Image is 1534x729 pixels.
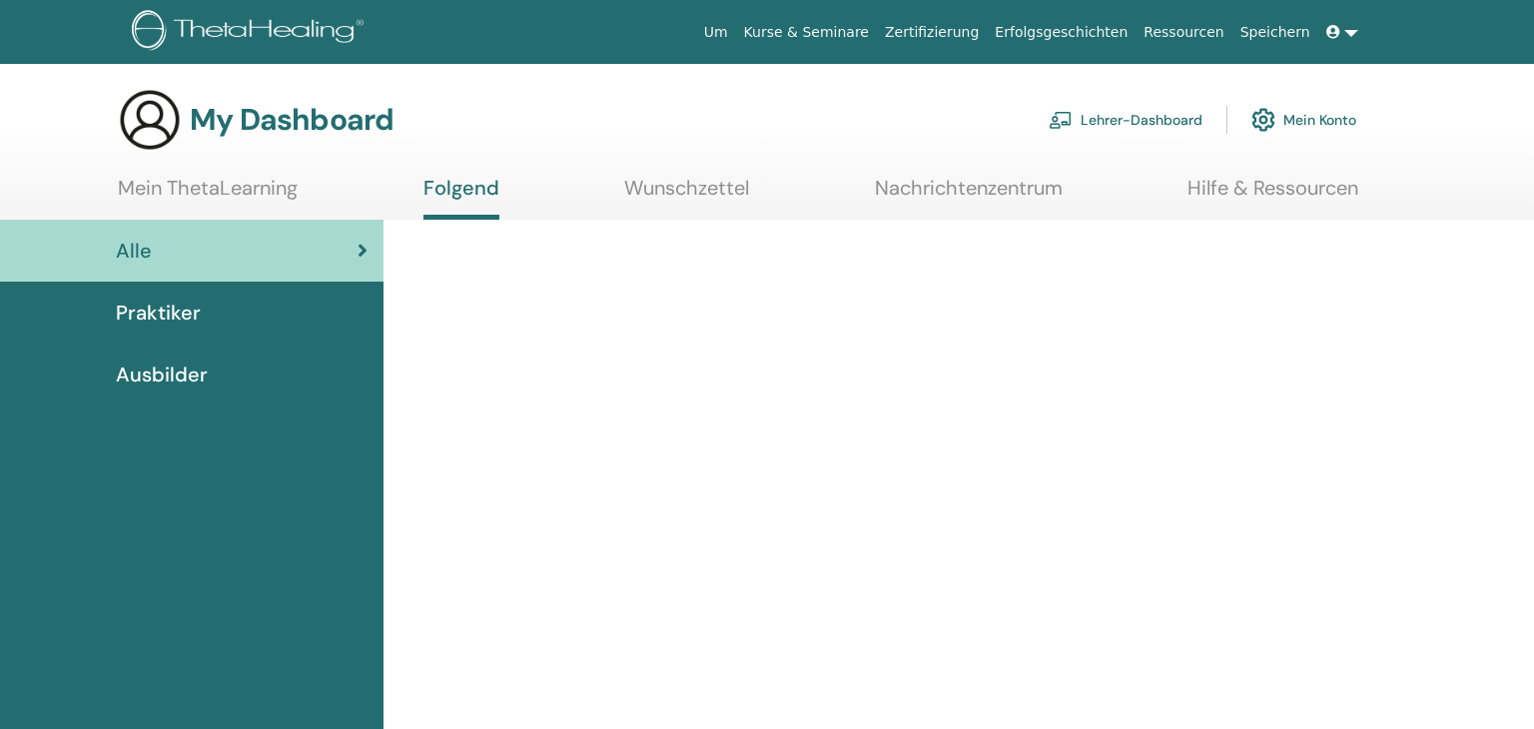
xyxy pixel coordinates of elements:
[423,176,499,220] a: Folgend
[118,176,298,215] a: Mein ThetaLearning
[1251,98,1356,142] a: Mein Konto
[116,236,152,266] span: Alle
[1136,14,1231,51] a: Ressourcen
[1049,98,1202,142] a: Lehrer-Dashboard
[624,176,749,215] a: Wunschzettel
[875,176,1063,215] a: Nachrichtenzentrum
[132,10,371,55] img: logo.png
[190,102,393,138] h3: My Dashboard
[116,298,201,328] span: Praktiker
[118,88,182,152] img: generic-user-icon.jpg
[116,360,208,389] span: Ausbilder
[1049,111,1073,129] img: chalkboard-teacher.svg
[696,14,736,51] a: Um
[1187,176,1358,215] a: Hilfe & Ressourcen
[877,14,987,51] a: Zertifizierung
[736,14,877,51] a: Kurse & Seminare
[987,14,1136,51] a: Erfolgsgeschichten
[1251,103,1275,137] img: cog.svg
[1232,14,1318,51] a: Speichern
